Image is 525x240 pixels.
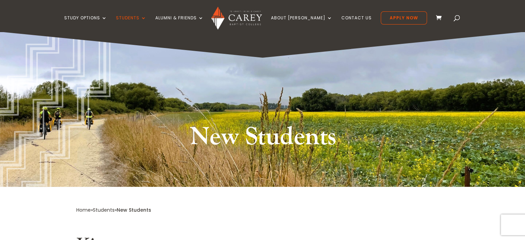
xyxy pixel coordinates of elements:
[117,207,151,213] span: New Students
[76,207,91,213] a: Home
[155,16,204,32] a: Alumni & Friends
[381,11,427,25] a: Apply Now
[271,16,332,32] a: About [PERSON_NAME]
[64,16,107,32] a: Study Options
[341,16,372,32] a: Contact Us
[133,121,392,157] h1: New Students
[76,207,151,213] span: » »
[211,7,262,30] img: Carey Baptist College
[93,207,115,213] a: Students
[116,16,146,32] a: Students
